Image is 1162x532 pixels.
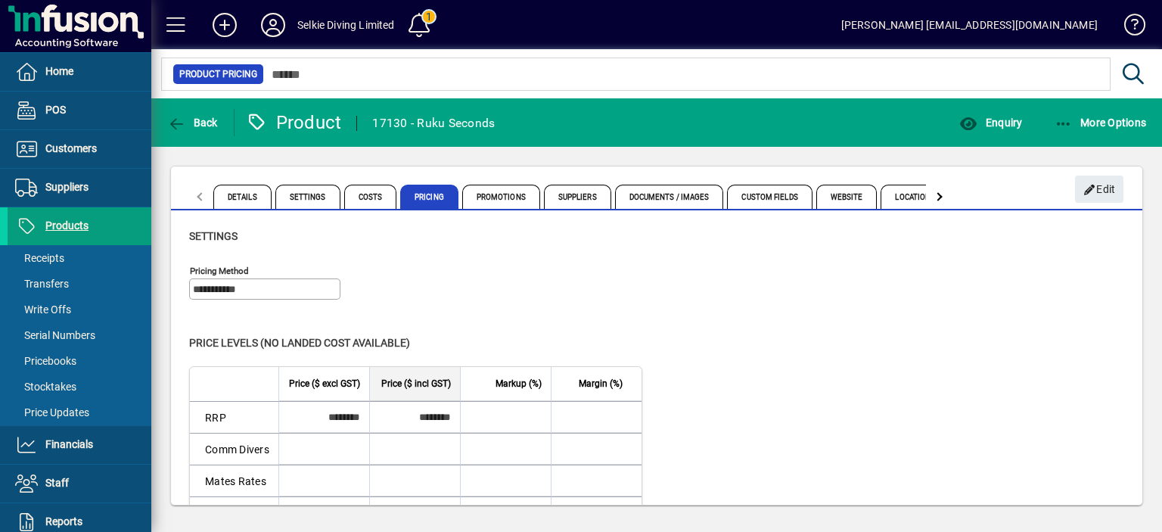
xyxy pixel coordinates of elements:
span: Costs [344,185,397,209]
div: Product [246,110,342,135]
span: Products [45,219,89,232]
button: Enquiry [955,109,1026,136]
span: Documents / Images [615,185,724,209]
a: Write Offs [8,297,151,322]
app-page-header-button: Back [151,109,235,136]
button: Profile [249,11,297,39]
span: Promotions [462,185,540,209]
span: Customers [45,142,97,154]
span: Level [205,375,225,392]
span: POS [45,104,66,116]
span: Custom Fields [727,185,812,209]
a: Serial Numbers [8,322,151,348]
span: Receipts [15,252,64,264]
td: Sell4 [190,496,278,528]
div: [PERSON_NAME] [EMAIL_ADDRESS][DOMAIN_NAME] [841,13,1098,37]
span: Enquiry [959,117,1022,129]
span: Serial Numbers [15,329,95,341]
button: Edit [1075,176,1123,203]
span: Margin (%) [579,375,623,392]
span: Financials [45,438,93,450]
button: Add [200,11,249,39]
span: Suppliers [45,181,89,193]
a: Transfers [8,271,151,297]
span: Back [167,117,218,129]
span: Locations [881,185,949,209]
mat-label: Pricing method [190,266,249,276]
div: 17130 - Ruku Seconds [372,111,495,135]
button: More Options [1051,109,1151,136]
span: Details [213,185,272,209]
span: Settings [189,230,238,242]
a: Knowledge Base [1113,3,1143,52]
a: Customers [8,130,151,168]
span: Product Pricing [179,67,257,82]
span: Price levels (no landed cost available) [189,337,410,349]
td: Mates Rates [190,465,278,496]
span: Pricebooks [15,355,76,367]
span: Stocktakes [15,381,76,393]
a: Stocktakes [8,374,151,400]
a: Staff [8,465,151,502]
span: Staff [45,477,69,489]
span: Settings [275,185,340,209]
button: Back [163,109,222,136]
span: Suppliers [544,185,611,209]
a: Suppliers [8,169,151,207]
a: Receipts [8,245,151,271]
span: Write Offs [15,303,71,316]
span: Reports [45,515,82,527]
a: Financials [8,426,151,464]
span: Edit [1083,177,1116,202]
span: Transfers [15,278,69,290]
span: Markup (%) [496,375,542,392]
a: POS [8,92,151,129]
a: Home [8,53,151,91]
span: More Options [1055,117,1147,129]
span: Price Updates [15,406,89,418]
a: Price Updates [8,400,151,425]
td: RRP [190,401,278,433]
a: Pricebooks [8,348,151,374]
div: Selkie Diving Limited [297,13,395,37]
span: Pricing [400,185,458,209]
span: Website [816,185,878,209]
span: Price ($ incl GST) [381,375,451,392]
span: Home [45,65,73,77]
td: Comm Divers [190,433,278,465]
span: Price ($ excl GST) [289,375,360,392]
